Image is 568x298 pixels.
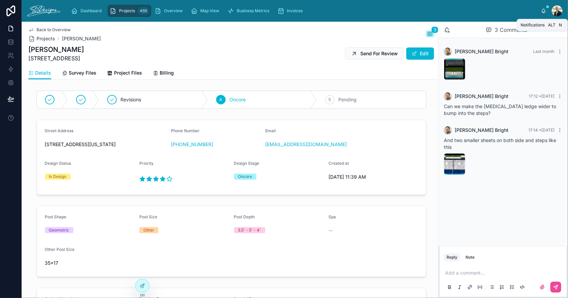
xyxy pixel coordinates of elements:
[465,255,475,260] div: Note
[455,93,508,100] span: [PERSON_NAME] Bright
[28,35,55,42] a: Projects
[360,50,398,57] span: Send For Review
[328,227,333,234] span: --
[37,27,71,33] span: Back to Overview
[234,161,259,166] span: Design Stage
[164,8,183,14] span: Overview
[27,5,60,16] img: App logo
[45,141,166,148] span: [STREET_ADDRESS][US_STATE]
[119,8,135,14] span: Projects
[495,26,527,34] span: 3 Comments
[121,96,141,103] span: Revisions
[45,260,134,266] span: 35x17
[69,69,96,76] span: Survey Files
[558,22,563,28] span: N
[455,48,508,55] span: [PERSON_NAME] Bright
[139,161,154,166] span: Priority
[528,127,554,133] span: 17:14 • [DATE]
[345,47,404,60] button: Send For Review
[28,27,71,33] a: Back to Overview
[49,227,69,233] div: Geometric
[455,127,508,134] span: [PERSON_NAME] Bright
[143,227,154,233] div: Other
[49,174,67,180] div: In Design
[66,3,541,18] div: scrollable content
[238,174,252,180] div: Oncore
[444,137,556,150] span: And two smaller sheets on both side and steps like this
[171,128,200,133] span: Phone Number
[548,22,556,28] span: Alt
[28,67,51,80] a: Details
[139,214,157,219] span: Pool Size
[237,8,269,14] span: Business Metrics
[444,103,556,116] span: Can we make the [MEDICAL_DATA] ledge wider to bump into the steps?
[220,97,222,102] span: 4
[114,69,142,76] span: Project Files
[328,161,349,166] span: Created at
[225,5,274,17] a: Business Metrics
[160,69,174,76] span: Billing
[62,67,96,80] a: Survey Files
[266,128,276,133] span: Email
[521,22,545,28] span: Notifications
[45,161,71,166] span: Design Status
[328,97,331,102] span: 5
[275,5,308,17] a: Invoices
[328,214,336,219] span: Spa
[266,141,347,148] a: [EMAIL_ADDRESS][DOMAIN_NAME]
[69,5,106,17] a: Dashboard
[45,214,67,219] span: Pool Shape
[234,214,255,219] span: Pool Depth
[81,8,101,14] span: Dashboard
[189,5,224,17] a: Map View
[37,35,55,42] span: Projects
[230,96,246,103] span: Oncore
[138,7,149,15] div: 466
[328,174,418,180] span: [DATE] 11:39 AM
[153,5,187,17] a: Overview
[426,31,434,39] button: 3
[28,54,84,62] span: [STREET_ADDRESS]
[28,45,84,54] h1: [PERSON_NAME]
[287,8,303,14] span: Invoices
[406,47,434,60] button: Edit
[339,96,357,103] span: Pending
[463,253,477,261] button: Note
[529,94,554,99] span: 17:12 • [DATE]
[45,247,75,252] span: Other Pool Size
[108,5,151,17] a: Projects466
[200,8,219,14] span: Map View
[107,67,142,80] a: Project Files
[35,69,51,76] span: Details
[45,128,74,133] span: Street Address
[444,253,460,261] button: Reply
[62,35,101,42] a: [PERSON_NAME]
[238,227,261,233] div: 3.5' - 5' - 4'
[533,49,554,54] span: Last month
[171,141,213,148] a: [PHONE_NUMBER]
[153,67,174,80] a: Billing
[431,26,438,33] span: 3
